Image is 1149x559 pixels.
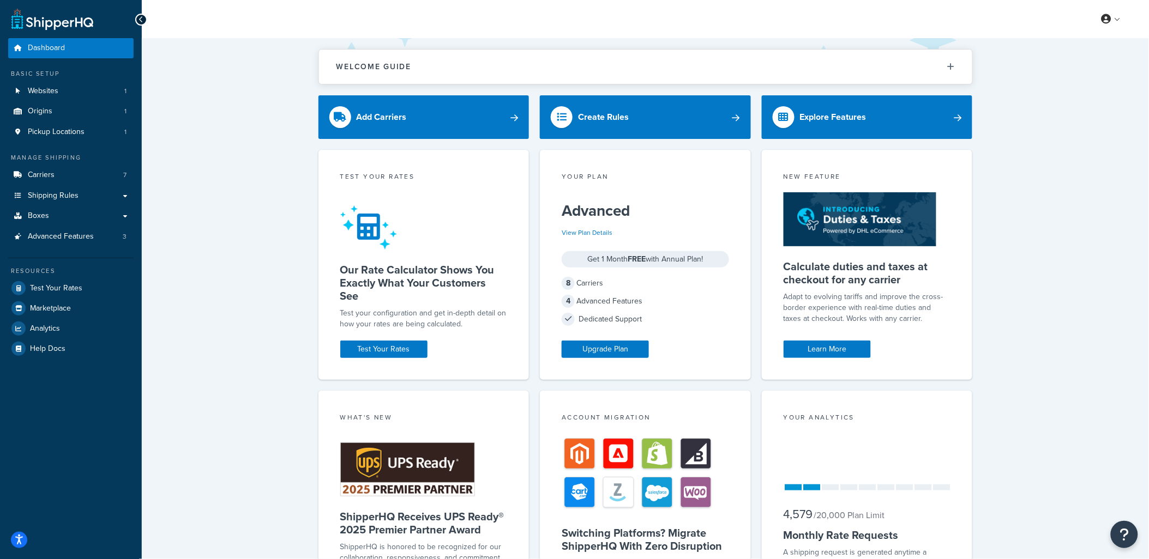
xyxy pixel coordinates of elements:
span: 1 [124,127,127,137]
span: 4 [562,295,575,308]
div: Advanced Features [562,294,729,309]
div: Get 1 Month with Annual Plan! [562,251,729,268]
a: View Plan Details [562,228,612,238]
li: Origins [8,101,134,121]
span: 8 [562,277,575,290]
div: Test your rates [340,172,508,184]
div: Account Migration [562,412,729,425]
h5: Advanced [562,202,729,220]
a: Websites1 [8,81,134,101]
button: Open Resource Center [1111,521,1138,548]
span: Advanced Features [28,232,94,241]
div: Carriers [562,276,729,291]
h5: Monthly Rate Requests [784,528,951,542]
div: Manage Shipping [8,153,134,162]
div: What's New [340,412,508,425]
a: Marketplace [8,299,134,318]
span: Analytics [30,324,60,333]
a: Boxes [8,206,134,226]
a: Test Your Rates [8,278,134,298]
a: Shipping Rules [8,186,134,206]
a: Create Rules [540,95,751,139]
span: Pickup Locations [28,127,85,137]
span: 7 [123,171,127,180]
span: Carriers [28,171,55,180]
div: Resources [8,266,134,276]
li: Pickup Locations [8,122,134,142]
h2: Welcome Guide [336,63,412,71]
a: Pickup Locations1 [8,122,134,142]
span: Help Docs [30,344,65,354]
li: Advanced Features [8,227,134,247]
a: Test Your Rates [340,341,428,358]
div: Explore Features [800,110,867,125]
h5: ShipperHQ Receives UPS Ready® 2025 Premier Partner Award [340,510,508,536]
span: Dashboard [28,44,65,53]
div: Your Plan [562,172,729,184]
li: Carriers [8,165,134,185]
a: Carriers7 [8,165,134,185]
a: Learn More [784,341,871,358]
span: Boxes [28,211,49,221]
h5: Our Rate Calculator Shows You Exactly What Your Customers See [340,263,508,302]
a: Analytics [8,319,134,338]
a: Origins1 [8,101,134,121]
a: Add Carriers [318,95,530,139]
button: Welcome Guide [319,50,972,84]
a: Upgrade Plan [562,341,649,358]
div: Create Rules [578,110,629,125]
a: Explore Features [762,95,973,139]
span: 4,579 [784,505,813,523]
span: Origins [28,107,52,116]
div: Add Carriers [357,110,407,125]
span: 3 [123,232,127,241]
small: / 20,000 Plan Limit [814,509,885,521]
div: Dedicated Support [562,312,729,327]
div: New Feature [784,172,951,184]
strong: FREE [628,253,646,265]
span: 1 [124,87,127,96]
a: Help Docs [8,339,134,359]
div: Basic Setup [8,69,134,78]
div: Your Analytics [784,412,951,425]
p: Adapt to evolving tariffs and improve the cross-border experience with real-time duties and taxes... [784,291,951,324]
div: Test your configuration and get in-depth detail on how your rates are being calculated. [340,308,508,330]
h5: Switching Platforms? Migrate ShipperHQ With Zero Disruption [562,526,729,552]
span: 1 [124,107,127,116]
span: Test Your Rates [30,284,82,293]
a: Advanced Features3 [8,227,134,247]
li: Websites [8,81,134,101]
span: Shipping Rules [28,191,79,200]
span: Marketplace [30,304,71,313]
h5: Calculate duties and taxes at checkout for any carrier [784,260,951,286]
span: Websites [28,87,58,96]
a: Dashboard [8,38,134,58]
